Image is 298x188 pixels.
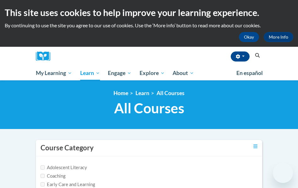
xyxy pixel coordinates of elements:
a: Explore [135,66,169,80]
h2: This site uses cookies to help improve your learning experience. [5,6,293,19]
span: About [173,69,194,77]
span: En español [236,70,263,76]
a: About [169,66,198,80]
button: Okay [239,32,259,42]
span: My Learning [36,69,72,77]
div: Main menu [31,66,267,80]
p: By continuing to use the site you agree to our use of cookies. Use the ‘More info’ button to read... [5,22,293,29]
a: All Courses [157,90,185,96]
span: All Courses [114,100,184,116]
h3: Course Category [41,143,94,153]
a: Home [113,90,128,96]
a: Cox Campus [36,51,55,61]
input: Checkbox for Options [41,174,45,178]
span: Engage [108,69,131,77]
a: Learn [76,66,104,80]
button: Search [253,52,262,59]
span: Explore [140,69,165,77]
a: Engage [104,66,135,80]
label: Early Care and Learning [41,181,95,188]
a: En español [232,67,267,80]
a: Toggle collapse [253,143,257,150]
input: Checkbox for Options [41,182,45,186]
iframe: Button to launch messaging window [273,163,293,183]
label: Adolescent Literacy [41,164,87,171]
input: Checkbox for Options [41,165,45,169]
span: Learn [80,69,100,77]
a: My Learning [32,66,76,80]
img: Logo brand [36,51,55,61]
label: Coaching [41,173,65,180]
a: More Info [264,32,293,42]
a: Learn [135,90,149,96]
button: Account Settings [231,51,250,62]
